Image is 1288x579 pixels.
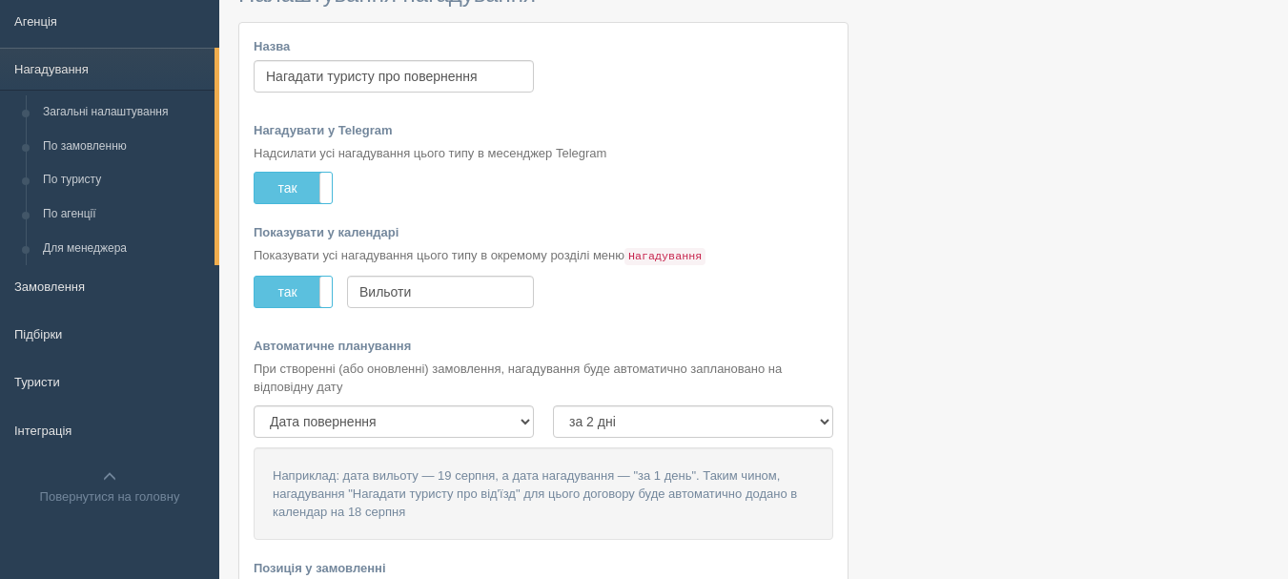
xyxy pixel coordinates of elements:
[34,163,215,197] a: По туристу
[254,37,534,55] label: Назва
[34,130,215,164] a: По замовленню
[34,197,215,232] a: По агенції
[254,246,833,265] p: Показувати усі нагадування цього типу в окремому розділі меню
[34,232,215,266] a: Для менеджера
[254,223,833,241] label: Показувати у календарі
[624,248,705,265] code: Нагадування
[254,337,833,355] label: Автоматичне планування
[254,360,833,396] p: При створенні (або оновленні) замовлення, нагадування буде автоматично заплановано на відповідну ...
[254,559,534,577] label: Позиція у замовленні
[254,144,833,162] p: Надсилати усі нагадування цього типу в месенджер Telegram
[34,95,215,130] a: Загальні налаштування
[254,121,833,139] label: Нагадувати у Telegram
[255,277,332,307] label: так
[624,248,705,262] a: Нагадування
[255,173,332,203] label: так
[347,276,534,308] input: Назва меню
[254,447,833,540] p: Наприклад: дата вильоту — 19 серпня, а дата нагадування — "за 1 день". Таким чином, нагадування "...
